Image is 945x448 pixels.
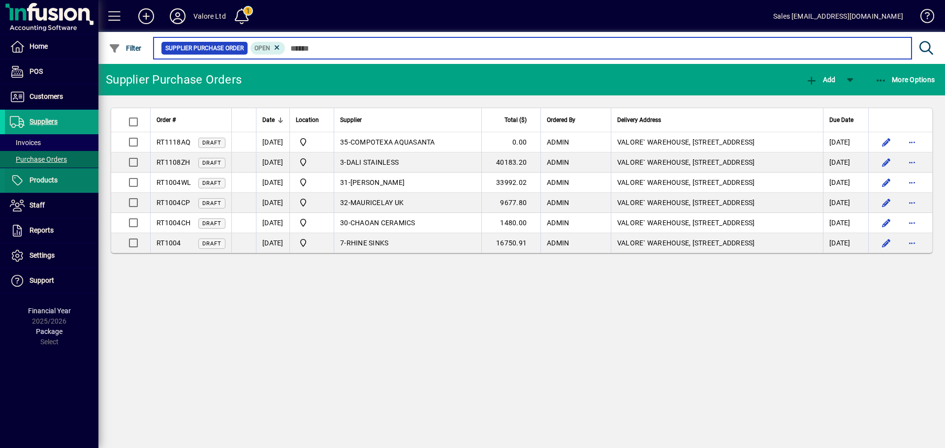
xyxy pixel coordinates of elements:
button: Add [803,71,838,89]
span: Draft [202,220,221,227]
button: Edit [879,154,894,170]
span: POS [30,67,43,75]
td: [DATE] [823,152,868,173]
span: Supplier [340,115,362,125]
a: Purchase Orders [5,151,98,168]
span: Date [262,115,275,125]
span: More Options [875,76,935,84]
td: VALORE` WAREHOUSE, [STREET_ADDRESS] [611,193,823,213]
span: RT1004CP [157,199,190,207]
button: More options [904,134,920,150]
span: CHAOAN CERAMICS [350,219,415,227]
button: More options [904,154,920,170]
span: Reports [30,226,54,234]
span: HILLCREST WAREHOUSE [296,197,328,209]
td: [DATE] [256,193,289,213]
td: 9677.80 [481,193,540,213]
a: Invoices [5,134,98,151]
button: More options [904,235,920,251]
button: Edit [879,175,894,190]
div: Due Date [829,115,862,125]
span: Draft [202,200,221,207]
span: 31 [340,179,348,186]
span: Support [30,276,54,284]
td: [DATE] [823,173,868,193]
span: 32 [340,199,348,207]
span: Package [36,328,63,335]
a: Customers [5,85,98,109]
span: Settings [30,251,55,259]
span: RT1004WL [157,179,191,186]
span: Add [806,76,835,84]
td: - [334,132,481,152]
div: Valore Ltd [193,8,226,24]
a: Staff [5,193,98,218]
td: - [334,173,481,193]
a: Home [5,34,98,59]
td: - [334,193,481,213]
span: Total ($) [504,115,527,125]
td: [DATE] [256,233,289,253]
button: Edit [879,195,894,210]
span: Order # [157,115,176,125]
td: [DATE] [256,152,289,173]
span: ADMIN [547,199,569,207]
button: Edit [879,215,894,231]
span: RT1108ZH [157,158,190,166]
td: VALORE` WAREHOUSE, [STREET_ADDRESS] [611,213,823,233]
td: VALORE` WAREHOUSE, [STREET_ADDRESS] [611,132,823,152]
a: Support [5,269,98,293]
td: 33992.02 [481,173,540,193]
a: POS [5,60,98,84]
span: Draft [202,240,221,247]
div: Total ($) [488,115,535,125]
button: More Options [873,71,938,89]
span: 35 [340,138,348,146]
td: VALORE` WAREHOUSE, [STREET_ADDRESS] [611,233,823,253]
span: 3 [340,158,344,166]
mat-chip: Completion Status: Open [251,42,285,55]
button: More options [904,215,920,231]
span: Suppliers [30,118,58,125]
span: 7 [340,239,344,247]
span: Due Date [829,115,853,125]
span: Draft [202,180,221,186]
td: [DATE] [823,213,868,233]
span: Draft [202,160,221,166]
button: Edit [879,134,894,150]
td: [DATE] [256,173,289,193]
span: Draft [202,140,221,146]
span: Products [30,176,58,184]
span: COMPOTEXA AQUASANTA [350,138,435,146]
span: Purchase Orders [10,155,67,163]
span: Supplier Purchase Order [165,43,244,53]
span: HILLCREST WAREHOUSE [296,177,328,188]
span: ADMIN [547,239,569,247]
td: [DATE] [256,213,289,233]
td: 40183.20 [481,152,540,173]
td: - [334,233,481,253]
div: Ordered By [547,115,605,125]
span: DALI STAINLESS [346,158,399,166]
span: ADMIN [547,179,569,186]
div: Location [296,115,328,125]
span: ADMIN [547,138,569,146]
span: Home [30,42,48,50]
div: Sales [EMAIL_ADDRESS][DOMAIN_NAME] [773,8,903,24]
td: [DATE] [823,193,868,213]
span: HILLCREST WAREHOUSE [296,156,328,168]
a: Knowledge Base [913,2,933,34]
span: RT1004CH [157,219,190,227]
div: Date [262,115,283,125]
a: Products [5,168,98,193]
td: 0.00 [481,132,540,152]
span: Staff [30,201,45,209]
span: HILLCREST WAREHOUSE [296,237,328,249]
button: More options [904,195,920,210]
td: VALORE` WAREHOUSE, [STREET_ADDRESS] [611,152,823,173]
button: Filter [106,39,144,57]
span: ADMIN [547,158,569,166]
button: Profile [162,7,193,25]
a: Settings [5,243,98,268]
a: Reports [5,218,98,243]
